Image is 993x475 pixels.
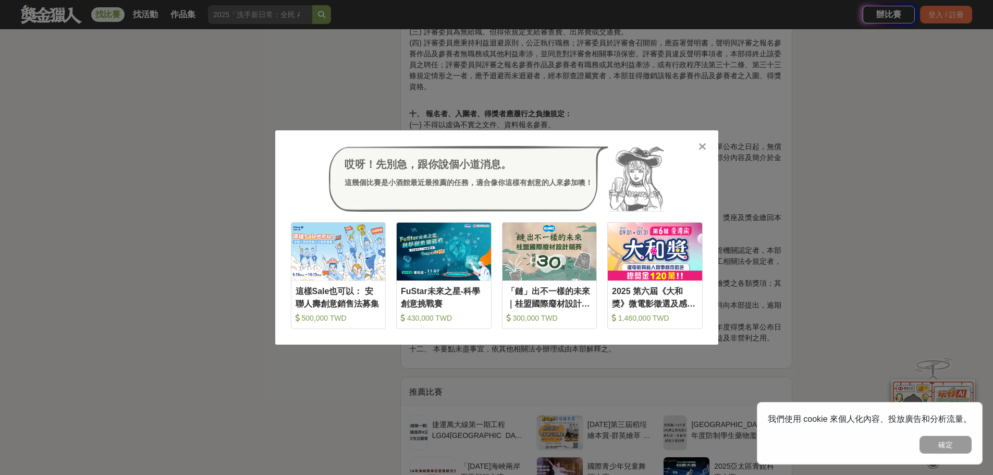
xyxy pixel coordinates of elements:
button: 確定 [920,436,972,454]
a: Cover Image2025 第六屆《大和獎》微電影徵選及感人實事分享 1,460,000 TWD [607,222,703,329]
img: Cover Image [291,223,386,281]
div: 300,000 TWD [507,313,593,323]
img: Avatar [608,146,665,212]
a: Cover Image這樣Sale也可以： 安聯人壽創意銷售法募集 500,000 TWD [291,222,386,329]
img: Cover Image [502,223,597,281]
img: Cover Image [397,223,491,281]
span: 我們使用 cookie 來個人化內容、投放廣告和分析流量。 [768,415,972,423]
div: 「鏈」出不一樣的未來｜桂盟國際廢材設計競賽 [507,285,593,309]
div: 這樣Sale也可以： 安聯人壽創意銷售法募集 [296,285,382,309]
div: 2025 第六屆《大和獎》微電影徵選及感人實事分享 [612,285,698,309]
a: Cover ImageFuStar未來之星-科學創意挑戰賽 430,000 TWD [396,222,492,329]
div: 500,000 TWD [296,313,382,323]
div: 這幾個比賽是小酒館最近最推薦的任務，適合像你這樣有創意的人來參加噢！ [345,177,593,188]
div: 哎呀！先別急，跟你說個小道消息。 [345,156,593,172]
div: 1,460,000 TWD [612,313,698,323]
a: Cover Image「鏈」出不一樣的未來｜桂盟國際廢材設計競賽 300,000 TWD [502,222,597,329]
div: FuStar未來之星-科學創意挑戰賽 [401,285,487,309]
div: 430,000 TWD [401,313,487,323]
img: Cover Image [608,223,702,281]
